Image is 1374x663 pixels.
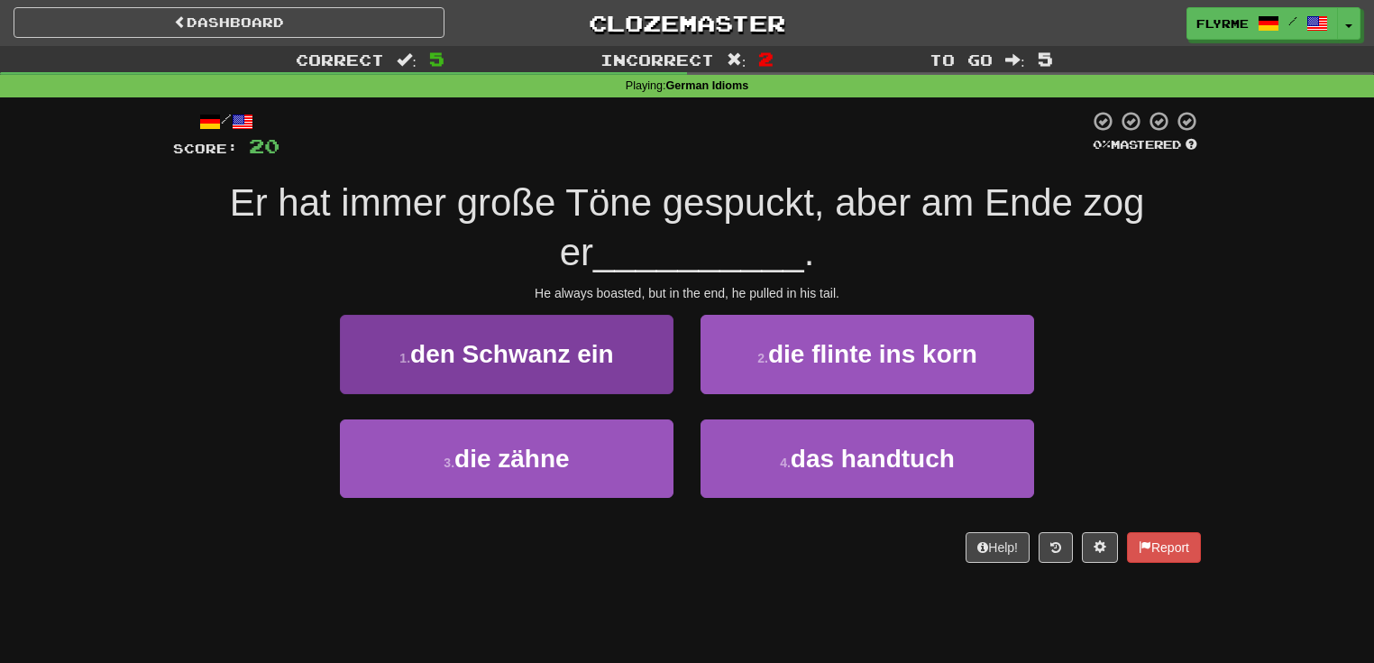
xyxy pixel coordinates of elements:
a: FLYRME / [1186,7,1338,40]
span: 20 [249,134,279,157]
div: / [173,110,279,133]
span: das handtuch [791,445,955,473]
span: Er hat immer große Töne gespuckt, aber am Ende zog er [230,181,1145,273]
span: . [804,231,815,273]
span: / [1288,14,1297,27]
span: Correct [296,51,384,69]
span: To go [930,51,993,69]
span: : [1005,52,1025,68]
a: Dashboard [14,7,444,38]
span: Score: [173,141,238,156]
button: Round history (alt+y) [1039,532,1073,563]
div: Mastered [1089,137,1201,153]
span: : [727,52,747,68]
button: 1.den Schwanz ein [340,315,673,393]
button: Help! [966,532,1030,563]
span: 5 [1038,48,1053,69]
button: 4.das handtuch [701,419,1034,498]
span: Incorrect [600,51,714,69]
strong: German Idioms [666,79,749,92]
a: Clozemaster [472,7,902,39]
span: __________ [593,231,804,273]
small: 4 . [780,456,791,470]
span: den Schwanz ein [410,340,614,368]
span: FLYRME [1196,15,1249,32]
button: 3.die zähne [340,419,673,498]
span: 0 % [1093,137,1111,152]
small: 1 . [399,351,410,365]
div: He always boasted, but in the end, he pulled in his tail. [173,284,1201,302]
span: 5 [429,48,444,69]
span: 2 [758,48,774,69]
button: Report [1127,532,1201,563]
span: die zähne [454,445,570,473]
button: 2.die flinte ins korn [701,315,1034,393]
span: : [397,52,417,68]
span: die flinte ins korn [768,340,977,368]
small: 3 . [444,456,454,470]
small: 2 . [757,351,768,365]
